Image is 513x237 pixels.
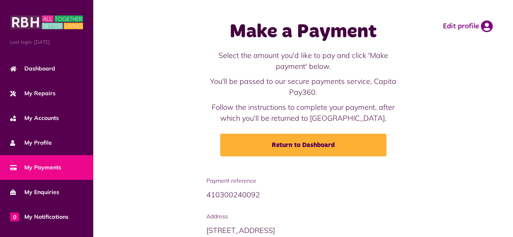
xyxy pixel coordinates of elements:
span: My Profile [10,139,52,147]
span: Payment reference [206,177,400,185]
span: My Repairs [10,89,56,98]
img: MyRBH [10,14,83,30]
span: 0 [10,212,19,221]
span: My Enquiries [10,188,59,196]
span: My Notifications [10,213,69,221]
span: Dashboard [10,64,55,73]
p: Follow the instructions to complete your payment, after which you'll be returned to [GEOGRAPHIC_D... [206,102,400,124]
span: Address [206,212,400,221]
span: [STREET_ADDRESS] [206,226,275,235]
p: Select the amount you'd like to pay and click 'Make payment' below. [206,50,400,72]
a: Return to Dashboard [220,134,386,156]
span: My Accounts [10,114,59,122]
span: Last login: [DATE] [10,38,83,46]
h1: Make a Payment [206,20,400,44]
span: 410300240092 [206,190,260,199]
p: You'll be passed to our secure payments service, Capita Pay360. [206,76,400,98]
span: My Payments [10,163,61,172]
a: Edit profile [443,20,493,32]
